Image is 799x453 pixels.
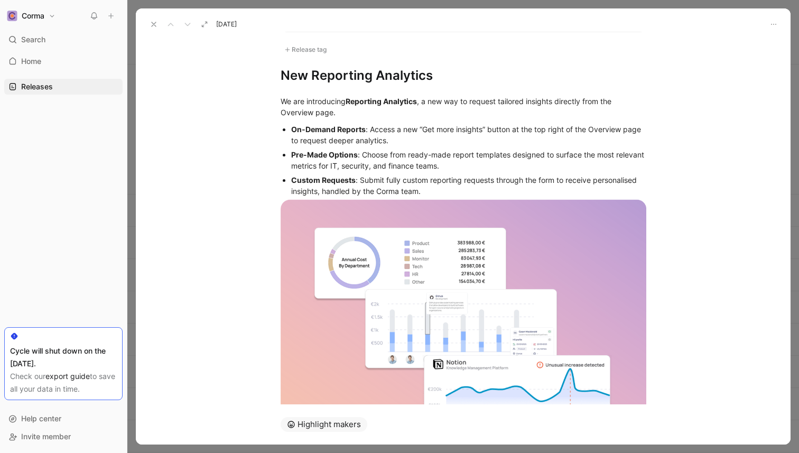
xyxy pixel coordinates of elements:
[4,32,123,48] div: Search
[216,20,237,29] span: [DATE]
[346,97,417,106] strong: Reporting Analytics
[281,45,646,54] div: Release tag
[21,81,53,92] span: Releases
[291,175,356,184] strong: Custom Requests
[281,43,330,56] div: Release tag
[281,67,646,84] h1: New Reporting Analytics
[291,174,646,197] div: : Submit fully custom reporting requests through the form to receive personalised insights, handl...
[291,124,646,146] div: : Access a new “Get more insights” button at the top right of the Overview page to request deeper...
[281,96,646,118] div: We are introducing , a new way to request tailored insights directly from the Overview page.
[10,345,117,370] div: Cycle will shut down on the [DATE].
[45,372,90,381] a: export guide
[7,11,17,21] img: Corma
[4,8,58,23] button: CormaCorma
[4,429,123,445] div: Invite member
[21,414,61,423] span: Help center
[4,411,123,427] div: Help center
[281,417,367,432] button: Highlight makers
[291,150,358,159] strong: Pre-Made Options
[291,149,646,171] div: : Choose from ready-made report templates designed to surface the most relevant metrics for IT, s...
[22,11,44,21] h1: Corma
[21,33,45,46] span: Search
[21,56,41,67] span: Home
[291,125,366,134] strong: On-Demand Reports
[21,432,71,441] span: Invite member
[10,370,117,395] div: Check our to save all your data in time.
[4,79,123,95] a: Releases
[4,53,123,69] a: Home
